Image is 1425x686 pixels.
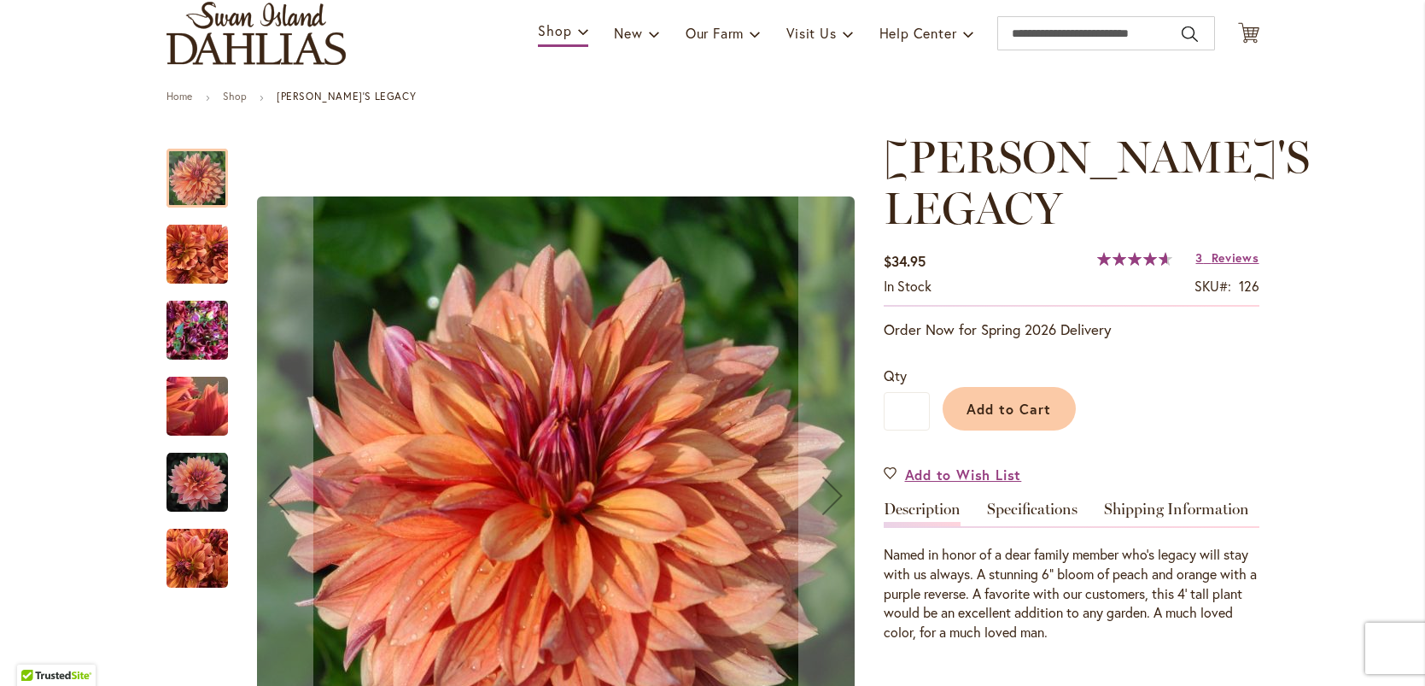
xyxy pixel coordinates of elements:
[884,130,1310,235] span: [PERSON_NAME]'S LEGACY
[166,208,245,284] div: Andy's Legacy
[136,361,259,453] img: Andy's Legacy
[987,501,1078,526] a: Specifications
[686,24,744,42] span: Our Farm
[884,366,907,384] span: Qty
[884,465,1022,484] a: Add to Wish List
[1104,501,1249,526] a: Shipping Information
[538,21,571,39] span: Shop
[1195,249,1259,266] a: 3 Reviews
[1195,249,1203,266] span: 3
[166,360,245,436] div: Andy's Legacy
[884,277,932,295] span: In stock
[166,2,346,65] a: store logo
[166,512,228,588] div: Andy's Legacy
[884,277,932,296] div: Availability
[905,465,1022,484] span: Add to Wish List
[166,224,228,285] img: Andy's Legacy
[943,387,1076,431] button: Add to Cart
[879,24,957,42] span: Help Center
[166,284,245,360] div: Andy's Legacy
[614,24,642,42] span: New
[223,90,247,103] a: Shop
[884,252,926,270] span: $34.95
[166,452,228,513] img: Andy's Legacy
[166,436,245,512] div: Andy's Legacy
[884,501,961,526] a: Description
[967,400,1051,418] span: Add to Cart
[277,90,416,103] strong: [PERSON_NAME]'S LEGACY
[166,528,228,589] img: Andy's Legacy
[1212,249,1259,266] span: Reviews
[166,90,193,103] a: Home
[884,320,1259,340] p: Order Now for Spring 2026 Delivery
[1097,252,1172,266] div: 93%
[884,501,1259,642] div: Detailed Product Info
[13,625,61,673] iframe: Launch Accessibility Center
[884,545,1259,642] div: Named in honor of a dear family member who's legacy will stay with us always. A stunning 6" bloom...
[166,132,245,208] div: Andy's Legacy
[1239,277,1259,296] div: 126
[786,24,836,42] span: Visit Us
[1194,277,1231,295] strong: SKU
[166,290,228,372] img: Andy's Legacy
